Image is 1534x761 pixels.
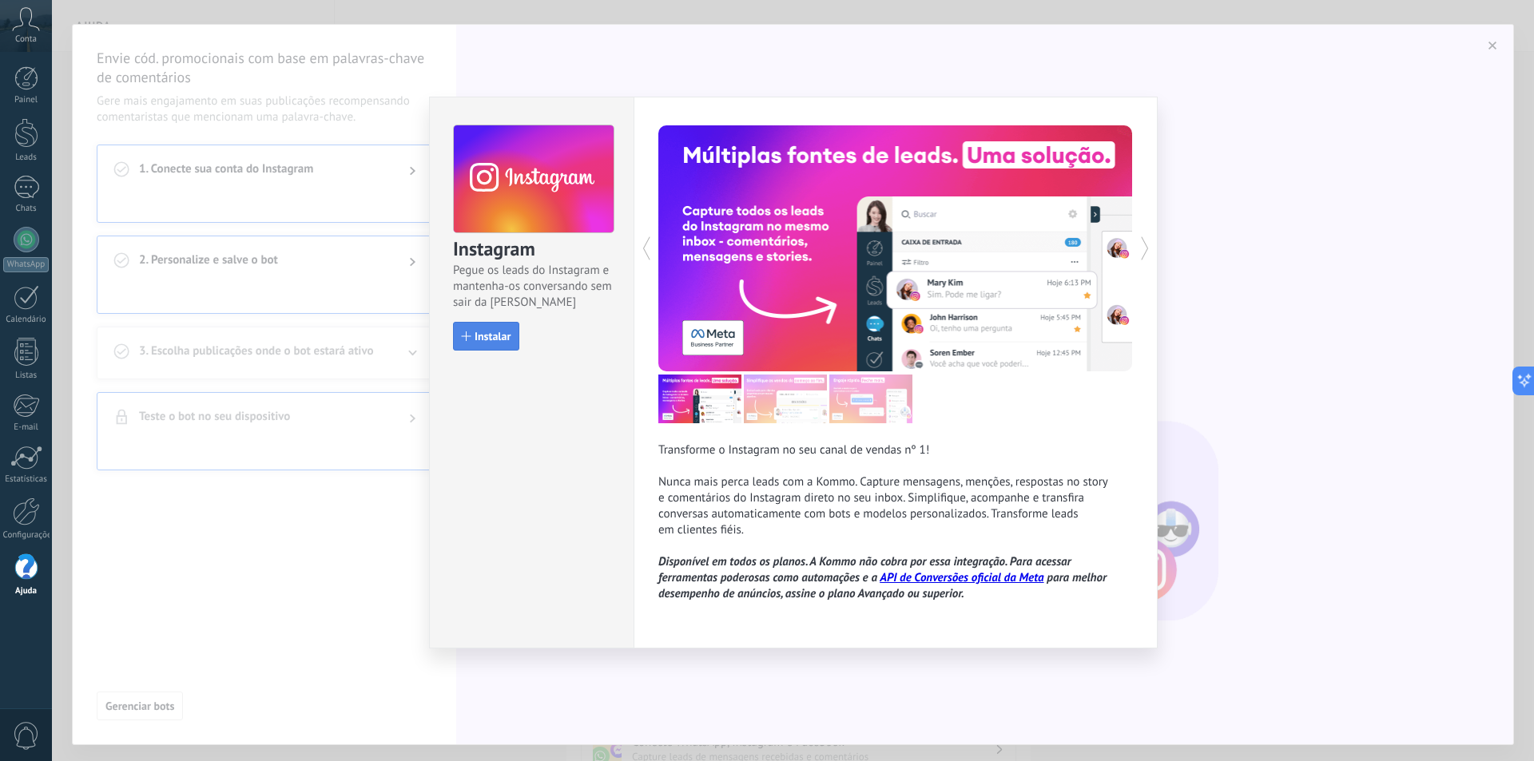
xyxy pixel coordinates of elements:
[744,375,827,423] img: com_instagram_tour_2_pt.png
[658,442,1133,602] div: Transforme o Instagram no seu canal de vendas nº 1! Nunca mais perca leads com a Kommo. Capture m...
[3,315,50,325] div: Calendário
[3,95,50,105] div: Painel
[658,554,1107,601] i: Disponível em todos os planos. A Kommo não cobra por essa integração. Para acessar ferramentas po...
[658,375,741,423] img: com_instagram_tour_1_pt.png
[475,331,511,342] span: Instalar
[3,422,50,433] div: E-mail
[3,371,50,381] div: Listas
[3,530,50,541] div: Configurações
[880,570,1043,585] a: API de Conversões oficial da Meta
[453,236,613,263] h3: Instagram
[3,204,50,214] div: Chats
[15,34,37,45] span: Conta
[3,153,50,163] div: Leads
[3,474,50,485] div: Estatísticas
[453,263,613,311] span: Pegue os leads do Instagram e mantenha-os conversando sem sair da [PERSON_NAME]
[453,322,519,351] button: Instalar
[3,257,49,272] div: WhatsApp
[829,375,912,423] img: com_instagram_tour_3_pt.png
[3,586,50,597] div: Ajuda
